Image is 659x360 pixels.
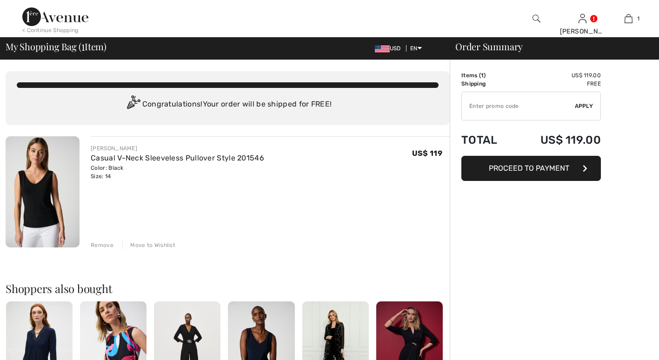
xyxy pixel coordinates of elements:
td: US$ 119.00 [513,124,601,156]
td: Free [513,80,601,88]
img: 1ère Avenue [22,7,88,26]
span: Proceed to Payment [489,164,569,173]
a: Casual V-Neck Sleeveless Pullover Style 201546 [91,153,264,162]
a: Sign In [579,14,586,23]
div: Move to Wishlist [122,241,175,249]
a: 1 [606,13,651,24]
div: Order Summary [444,42,653,51]
span: 1 [481,72,484,79]
img: search the website [533,13,540,24]
img: Casual V-Neck Sleeveless Pullover Style 201546 [6,136,80,247]
img: Congratulation2.svg [124,95,142,114]
div: < Continue Shopping [22,26,79,34]
button: Proceed to Payment [461,156,601,181]
td: Shipping [461,80,513,88]
div: Remove [91,241,113,249]
div: Color: Black Size: 14 [91,164,264,180]
span: Apply [575,102,593,110]
div: [PERSON_NAME] [91,144,264,153]
div: Congratulations! Your order will be shipped for FREE! [17,95,439,114]
span: 1 [81,40,85,52]
img: My Info [579,13,586,24]
div: [PERSON_NAME] [560,27,605,36]
span: EN [410,45,422,52]
td: Total [461,124,513,156]
span: 1 [637,14,639,23]
h2: Shoppers also bought [6,283,450,294]
span: My Shopping Bag ( Item) [6,42,107,51]
img: My Bag [625,13,632,24]
img: US Dollar [375,45,390,53]
span: USD [375,45,405,52]
input: Promo code [462,92,575,120]
td: US$ 119.00 [513,71,601,80]
td: Items ( ) [461,71,513,80]
span: US$ 119 [412,149,442,158]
